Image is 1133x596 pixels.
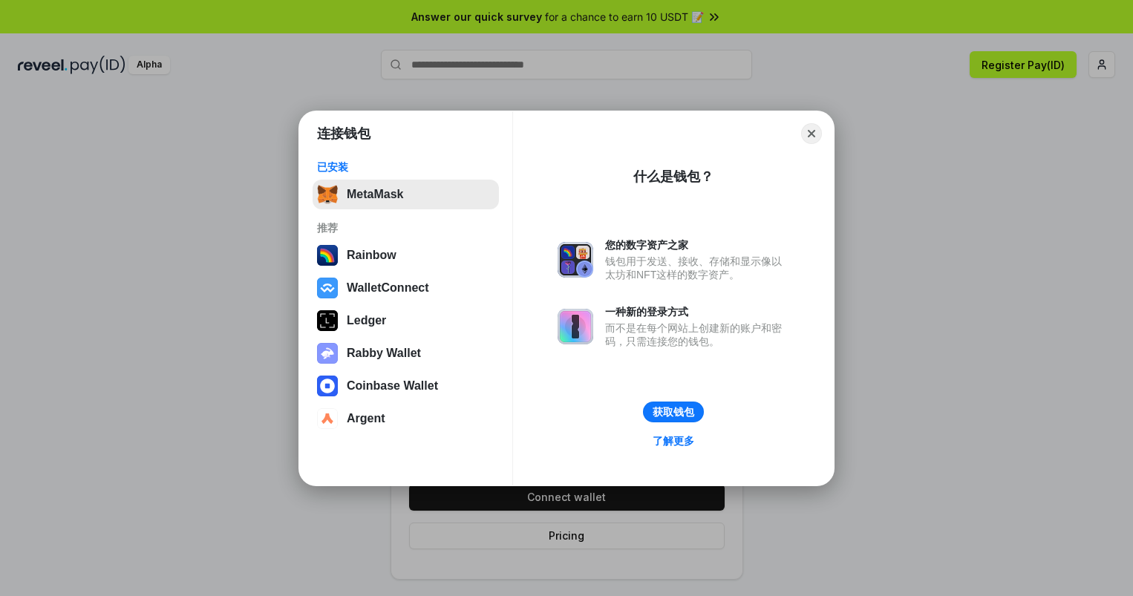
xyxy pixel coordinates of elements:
img: svg+xml,%3Csvg%20xmlns%3D%22http%3A%2F%2Fwww.w3.org%2F2000%2Fsvg%22%20fill%3D%22none%22%20viewBox... [558,309,593,344]
img: svg+xml,%3Csvg%20width%3D%2228%22%20height%3D%2228%22%20viewBox%3D%220%200%2028%2028%22%20fill%3D... [317,408,338,429]
div: Coinbase Wallet [347,379,438,393]
div: 已安装 [317,160,494,174]
img: svg+xml,%3Csvg%20width%3D%2228%22%20height%3D%2228%22%20viewBox%3D%220%200%2028%2028%22%20fill%3D... [317,278,338,298]
div: 了解更多 [653,434,694,448]
div: Rainbow [347,249,396,262]
div: 一种新的登录方式 [605,305,789,318]
img: svg+xml,%3Csvg%20xmlns%3D%22http%3A%2F%2Fwww.w3.org%2F2000%2Fsvg%22%20fill%3D%22none%22%20viewBox... [317,343,338,364]
div: 什么是钱包？ [633,168,714,186]
button: WalletConnect [313,273,499,303]
div: Argent [347,412,385,425]
button: Coinbase Wallet [313,371,499,401]
button: Close [801,123,822,144]
img: svg+xml,%3Csvg%20fill%3D%22none%22%20height%3D%2233%22%20viewBox%3D%220%200%2035%2033%22%20width%... [317,184,338,205]
img: svg+xml,%3Csvg%20xmlns%3D%22http%3A%2F%2Fwww.w3.org%2F2000%2Fsvg%22%20fill%3D%22none%22%20viewBox... [558,242,593,278]
div: WalletConnect [347,281,429,295]
div: MetaMask [347,188,403,201]
button: Rabby Wallet [313,338,499,368]
div: Rabby Wallet [347,347,421,360]
div: 推荐 [317,221,494,235]
button: 获取钱包 [643,402,704,422]
div: 获取钱包 [653,405,694,419]
button: Rainbow [313,240,499,270]
img: svg+xml,%3Csvg%20width%3D%22120%22%20height%3D%22120%22%20viewBox%3D%220%200%20120%20120%22%20fil... [317,245,338,266]
img: svg+xml,%3Csvg%20width%3D%2228%22%20height%3D%2228%22%20viewBox%3D%220%200%2028%2028%22%20fill%3D... [317,376,338,396]
div: 钱包用于发送、接收、存储和显示像以太坊和NFT这样的数字资产。 [605,255,789,281]
button: MetaMask [313,180,499,209]
div: 您的数字资产之家 [605,238,789,252]
div: 而不是在每个网站上创建新的账户和密码，只需连接您的钱包。 [605,321,789,348]
h1: 连接钱包 [317,125,370,143]
img: svg+xml,%3Csvg%20xmlns%3D%22http%3A%2F%2Fwww.w3.org%2F2000%2Fsvg%22%20width%3D%2228%22%20height%3... [317,310,338,331]
a: 了解更多 [644,431,703,451]
button: Argent [313,404,499,433]
button: Ledger [313,306,499,335]
div: Ledger [347,314,386,327]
